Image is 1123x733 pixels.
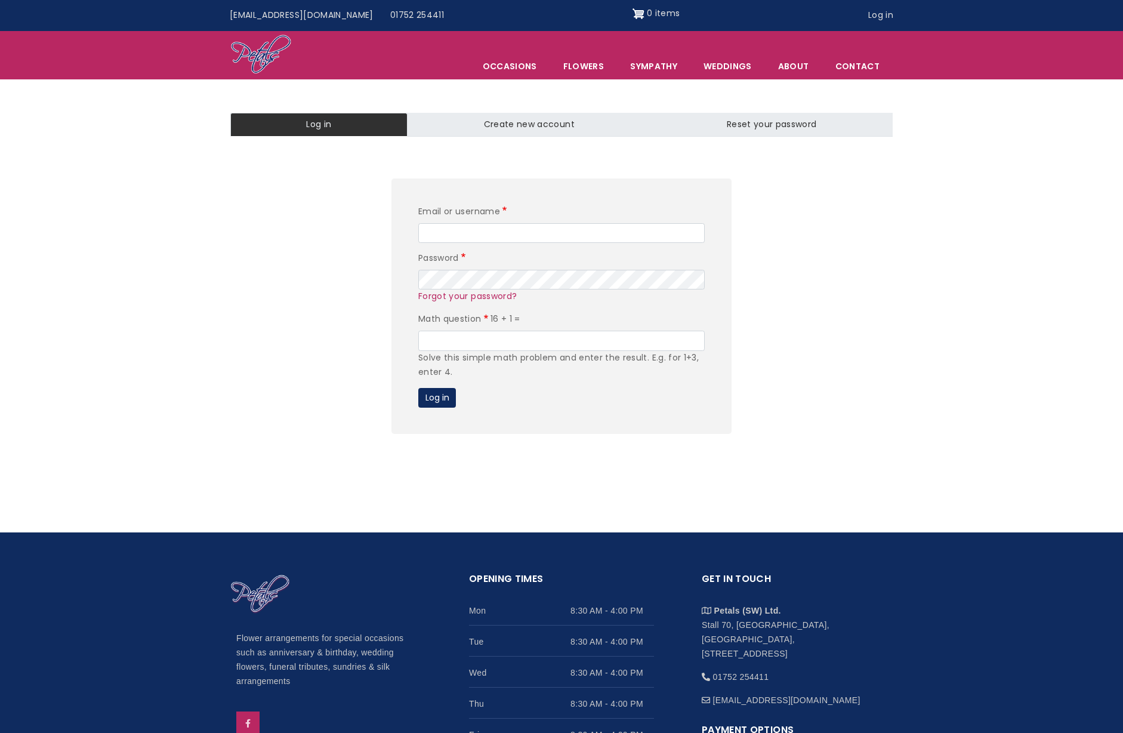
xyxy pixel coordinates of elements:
[551,54,616,79] a: Flowers
[823,54,892,79] a: Contact
[418,351,705,380] div: Solve this simple math problem and enter the result. E.g. for 1+3, enter 4.
[647,7,680,19] span: 0 items
[702,661,887,684] li: 01752 254411
[418,312,705,379] div: 16 + 1 =
[570,666,654,680] span: 8:30 AM - 4:00 PM
[702,595,887,661] li: Stall 70, [GEOGRAPHIC_DATA], [GEOGRAPHIC_DATA], [STREET_ADDRESS]
[633,4,644,23] img: Shopping cart
[418,290,517,302] a: Forgot your password?
[691,54,764,79] span: Weddings
[470,54,550,79] span: Occasions
[221,113,902,137] nav: Tabs
[702,684,887,707] li: [EMAIL_ADDRESS][DOMAIN_NAME]
[230,574,290,615] img: Home
[570,603,654,618] span: 8:30 AM - 4:00 PM
[469,626,654,657] li: Tue
[236,632,421,689] p: Flower arrangements for special occasions such as anniversary & birthday, wedding flowers, funera...
[418,312,490,327] label: Math question
[418,251,468,266] label: Password
[702,571,887,595] h2: Get in touch
[650,113,893,137] a: Reset your password
[714,606,781,615] strong: Petals (SW) Ltd.
[570,697,654,711] span: 8:30 AM - 4:00 PM
[469,657,654,688] li: Wed
[230,113,408,137] a: Log in
[418,388,456,408] button: Log in
[469,688,654,719] li: Thu
[382,4,452,27] a: 01752 254411
[860,4,902,27] a: Log in
[418,205,509,219] label: Email or username
[618,54,690,79] a: Sympathy
[469,595,654,626] li: Mon
[633,4,680,23] a: Shopping cart 0 items
[230,34,292,76] img: Home
[766,54,822,79] a: About
[469,571,654,595] h2: Opening Times
[221,4,382,27] a: [EMAIL_ADDRESS][DOMAIN_NAME]
[408,113,650,137] a: Create new account
[570,635,654,649] span: 8:30 AM - 4:00 PM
